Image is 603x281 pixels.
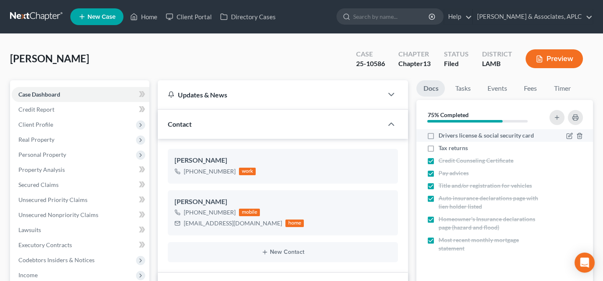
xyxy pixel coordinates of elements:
[87,14,115,20] span: New Case
[18,166,65,173] span: Property Analysis
[184,208,236,217] div: [PHONE_NUMBER]
[398,49,431,59] div: Chapter
[482,59,512,69] div: LAMB
[18,241,72,248] span: Executory Contracts
[356,49,385,59] div: Case
[10,52,89,64] span: [PERSON_NAME]
[438,236,541,253] span: Most recent monthly mortgage statement
[517,80,544,97] a: Fees
[12,162,149,177] a: Property Analysis
[444,9,472,24] a: Help
[480,80,513,97] a: Events
[285,220,304,227] div: home
[12,238,149,253] a: Executory Contracts
[438,169,468,177] span: Pay advices
[126,9,162,24] a: Home
[168,90,373,99] div: Updates & News
[482,49,512,59] div: District
[444,49,469,59] div: Status
[12,87,149,102] a: Case Dashboard
[444,59,469,69] div: Filed
[547,80,577,97] a: Timer
[398,59,431,69] div: Chapter
[162,9,216,24] a: Client Portal
[423,59,431,67] span: 13
[239,209,260,216] div: mobile
[18,211,98,218] span: Unsecured Nonpriority Claims
[174,249,391,255] button: New Contact
[438,215,541,232] span: Homeowner's Insurance declarations page (hazard and flood)
[438,144,467,152] span: Tax returns
[184,167,236,176] div: [PHONE_NUMBER]
[18,181,59,188] span: Secured Claims
[18,91,60,98] span: Case Dashboard
[12,177,149,192] a: Secured Claims
[18,256,95,263] span: Codebtors Insiders & Notices
[438,156,513,165] span: Credit Counseling Certificate
[18,136,54,143] span: Real Property
[12,102,149,117] a: Credit Report
[18,151,66,158] span: Personal Property
[216,9,280,24] a: Directory Cases
[356,59,385,69] div: 25-10586
[353,9,430,24] input: Search by name...
[12,222,149,238] a: Lawsuits
[18,271,38,278] span: Income
[575,253,595,273] div: Open Intercom Messenger
[239,168,256,175] div: work
[12,192,149,207] a: Unsecured Priority Claims
[473,9,593,24] a: [PERSON_NAME] & Associates, APLC
[427,111,468,118] strong: 75% Completed
[168,120,192,128] span: Contact
[18,121,53,128] span: Client Profile
[18,106,54,113] span: Credit Report
[438,131,534,140] span: Drivers license & social security card
[184,219,282,227] div: [EMAIL_ADDRESS][DOMAIN_NAME]
[448,80,477,97] a: Tasks
[438,194,541,211] span: Auto insurance declarations page with lien holder listed
[12,207,149,222] a: Unsecured Nonpriority Claims
[526,49,583,68] button: Preview
[18,226,41,233] span: Lawsuits
[18,196,87,203] span: Unsecured Priority Claims
[174,156,391,166] div: [PERSON_NAME]
[438,181,531,190] span: Title and/or registration for vehicles
[416,80,445,97] a: Docs
[174,197,391,207] div: [PERSON_NAME]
